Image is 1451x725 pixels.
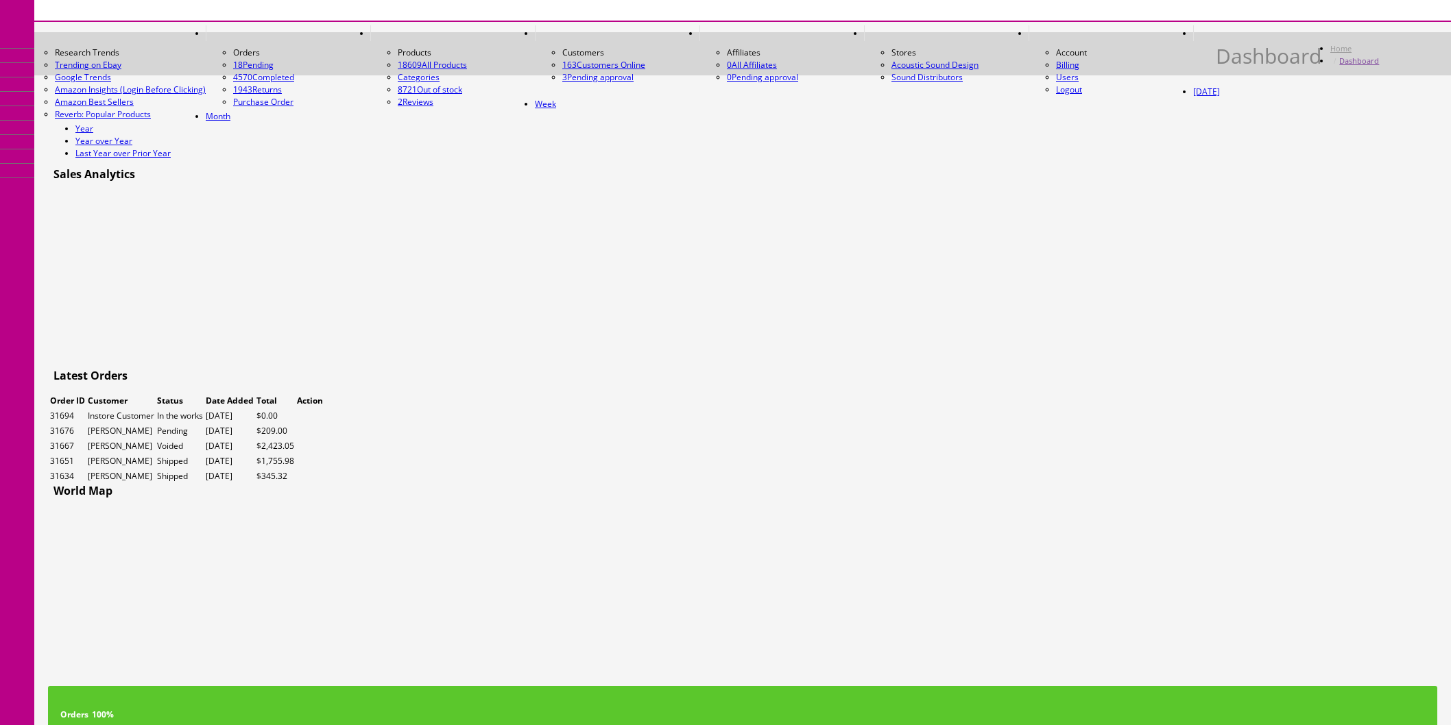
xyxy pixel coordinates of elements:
td: Action [296,394,324,408]
a: Billing [1056,59,1079,71]
a: Year [75,123,93,134]
td: $1,755.98 [256,454,295,468]
span: 0 [727,71,732,83]
td: 31694 [49,409,86,423]
h3: World Map [48,484,112,497]
td: Pending [156,424,204,438]
td: In the works [156,409,204,423]
h1: Dashboard [1216,50,1321,62]
span: 18 [233,59,243,71]
td: $0.00 [256,409,295,423]
td: Customer [87,394,155,408]
td: 31651 [49,454,86,468]
td: $345.32 [256,469,295,483]
a: 0All Affiliates [727,59,777,71]
td: [DATE] [205,454,254,468]
a: 18Pending [233,59,370,71]
a: Last Year over Prior Year [75,147,171,159]
a: HELP [1193,25,1216,41]
li: Account [1056,47,1193,59]
li: Research Trends [55,47,206,59]
h3: Sales Analytics [48,168,135,180]
a: Amazon Insights (Login Before Clicking) [55,84,206,96]
a: Logout [1056,84,1082,95]
a: Sound Distributors [891,71,963,83]
td: $2,423.05 [256,439,295,453]
span: 3 [562,71,567,83]
span: 18609 [398,59,422,71]
li: Affiliates [727,47,864,59]
a: Categories [398,71,440,83]
td: Shipped [156,454,204,468]
span: 163 [562,59,577,71]
a: 8721Out of stock [398,84,462,95]
a: Users [1056,71,1079,83]
a: Week [535,98,556,110]
td: [PERSON_NAME] [87,469,155,483]
a: Trending on Ebay [55,59,206,71]
a: 18609All Products [398,59,467,71]
h3: Latest Orders [48,369,128,382]
td: [DATE] [205,469,254,483]
a: Google Trends [55,71,206,84]
td: [DATE] [205,424,254,438]
td: Order ID [49,394,86,408]
a: 3Pending approval [562,71,634,83]
li: Customers [562,47,699,59]
td: 31634 [49,469,86,483]
li: Orders [233,47,370,59]
a: Home [1330,43,1352,53]
td: [DATE] [205,439,254,453]
a: 0Pending approval [727,71,798,83]
a: 1943Returns [233,84,282,95]
span: 1943 [233,84,252,95]
li: Products [398,47,535,59]
td: 31667 [49,439,86,453]
td: Instore Customer [87,409,155,423]
span: 4570 [233,71,252,83]
td: Shipped [156,469,204,483]
a: Dashboard [1339,56,1379,66]
a: 163Customers Online [562,59,645,71]
td: 31676 [49,424,86,438]
a: Month [206,110,230,122]
a: [DATE] [1193,86,1220,97]
a: Acoustic Sound Design [891,59,979,71]
td: Voided [156,439,204,453]
td: [PERSON_NAME] [87,454,155,468]
td: [PERSON_NAME] [87,424,155,438]
li: Stores [891,47,1029,59]
td: Status [156,394,204,408]
td: Total [256,394,295,408]
td: $209.00 [256,424,295,438]
span: 8721 [398,84,417,95]
td: [PERSON_NAME] [87,439,155,453]
a: Year over Year [75,135,132,147]
td: [DATE] [205,409,254,423]
span: 0 [727,59,732,71]
td: Date Added [205,394,254,408]
a: 4570Completed [233,71,294,83]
